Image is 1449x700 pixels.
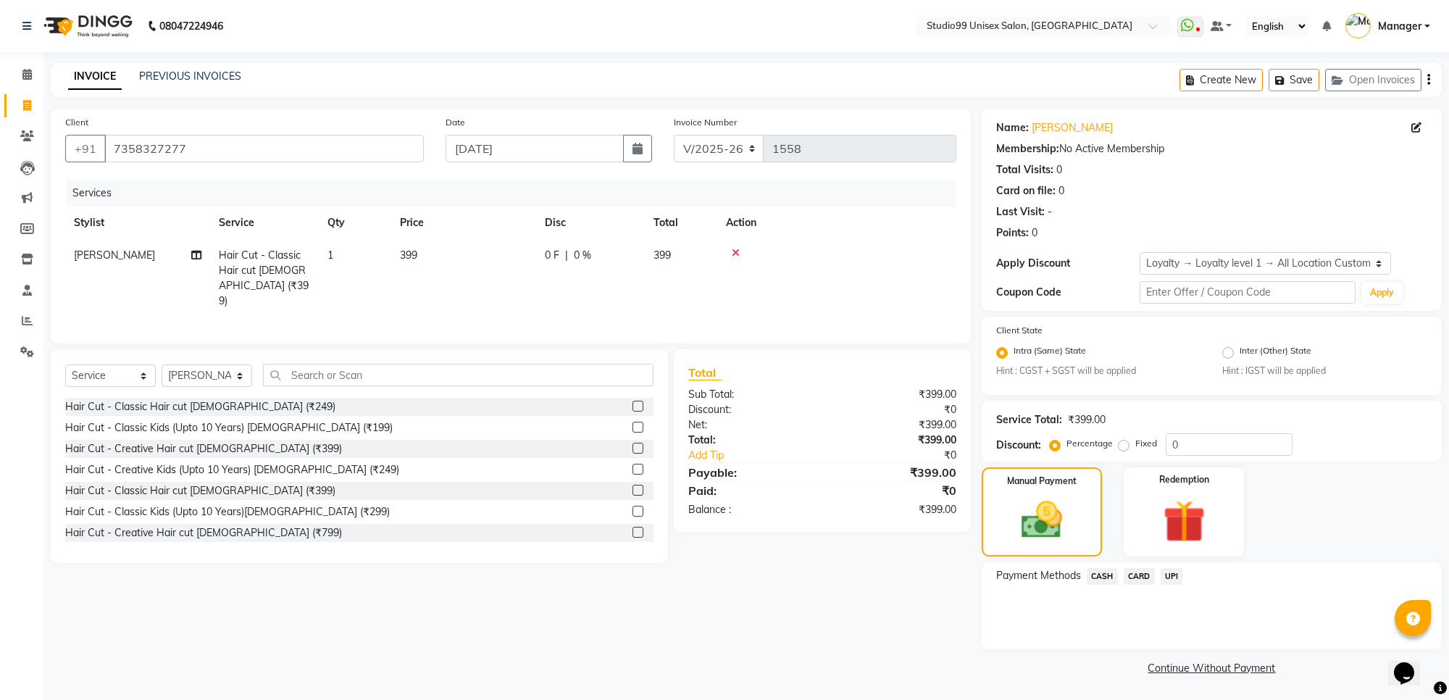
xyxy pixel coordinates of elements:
div: Hair Cut - Classic Kids (Upto 10 Years)[DEMOGRAPHIC_DATA] (₹299) [65,504,390,520]
span: Payment Methods [996,568,1081,583]
button: +91 [65,135,106,162]
div: ₹399.00 [1068,412,1106,428]
label: Date [446,116,465,129]
label: Inter (Other) State [1240,344,1311,362]
div: ₹399.00 [822,387,967,402]
img: _cash.svg [1009,496,1075,543]
img: Manager [1345,13,1371,38]
button: Create New [1179,69,1263,91]
th: Qty [319,207,391,239]
div: 0 [1056,162,1062,178]
iframe: chat widget [1388,642,1435,686]
th: Total [645,207,717,239]
input: Search by Name/Mobile/Email/Code [104,135,424,162]
a: [PERSON_NAME] [1032,120,1113,136]
div: Service Total: [996,412,1062,428]
label: Manual Payment [1007,475,1077,488]
div: ₹399.00 [822,417,967,433]
div: ₹399.00 [822,433,967,448]
div: Membership: [996,141,1059,157]
div: Hair Cut - Creative Kids (Upto 10 Years) [DEMOGRAPHIC_DATA] (₹249) [65,462,399,478]
div: Card on file: [996,183,1056,199]
div: Hair Cut - Classic Hair cut [DEMOGRAPHIC_DATA] (₹249) [65,399,335,414]
span: Manager [1378,19,1421,34]
span: | [565,248,568,263]
div: Points: [996,225,1029,241]
div: ₹0 [846,448,967,463]
img: logo [37,6,136,46]
div: Sub Total: [677,387,822,402]
div: Apply Discount [996,256,1140,271]
span: 399 [400,249,417,262]
div: Hair Cut - Classic Kids (Upto 10 Years) [DEMOGRAPHIC_DATA] (₹199) [65,420,393,436]
span: [PERSON_NAME] [74,249,155,262]
small: Hint : CGST + SGST will be applied [996,364,1200,378]
div: Name: [996,120,1029,136]
span: UPI [1161,568,1183,585]
div: Balance : [677,502,822,517]
a: INVOICE [68,64,122,90]
span: 399 [653,249,671,262]
small: Hint : IGST will be applied [1222,364,1427,378]
div: 0 [1058,183,1064,199]
a: Add Tip [677,448,847,463]
th: Action [717,207,956,239]
span: 1 [327,249,333,262]
span: CASH [1087,568,1118,585]
div: ₹399.00 [822,502,967,517]
div: 0 [1032,225,1037,241]
b: 08047224946 [159,6,223,46]
div: Coupon Code [996,285,1140,300]
label: Redemption [1159,473,1209,486]
span: 0 % [574,248,591,263]
label: Client [65,116,88,129]
span: 0 F [545,248,559,263]
th: Stylist [65,207,210,239]
div: ₹0 [822,482,967,499]
a: PREVIOUS INVOICES [139,70,241,83]
input: Search or Scan [263,364,653,386]
div: Payable: [677,464,822,481]
div: Net: [677,417,822,433]
div: Hair Cut - Classic Hair cut [DEMOGRAPHIC_DATA] (₹399) [65,483,335,499]
th: Disc [536,207,645,239]
label: Invoice Number [674,116,737,129]
div: Services [67,180,967,207]
div: No Active Membership [996,141,1427,157]
span: Hair Cut - Classic Hair cut [DEMOGRAPHIC_DATA] (₹399) [219,249,309,307]
div: Paid: [677,482,822,499]
label: Client State [996,324,1043,337]
label: Intra (Same) State [1014,344,1086,362]
th: Price [391,207,536,239]
div: ₹0 [822,402,967,417]
img: _gift.svg [1150,495,1219,547]
div: Hair Cut - Creative Hair cut [DEMOGRAPHIC_DATA] (₹799) [65,525,342,541]
div: Discount: [996,438,1041,453]
button: Apply [1361,282,1403,304]
button: Save [1269,69,1319,91]
div: Last Visit: [996,204,1045,220]
div: - [1048,204,1052,220]
input: Enter Offer / Coupon Code [1140,281,1355,304]
label: Fixed [1135,437,1157,450]
button: Open Invoices [1325,69,1421,91]
div: Discount: [677,402,822,417]
div: Hair Cut - Creative Hair cut [DEMOGRAPHIC_DATA] (₹399) [65,441,342,457]
div: Total Visits: [996,162,1053,178]
span: CARD [1124,568,1155,585]
div: Total: [677,433,822,448]
a: Continue Without Payment [985,661,1439,676]
div: ₹399.00 [822,464,967,481]
span: Total [688,365,722,380]
th: Service [210,207,319,239]
label: Percentage [1066,437,1113,450]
